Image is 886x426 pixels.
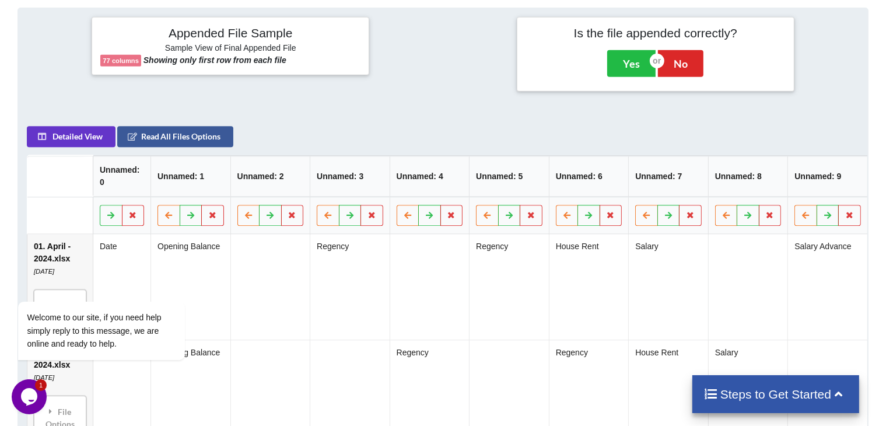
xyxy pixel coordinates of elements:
[34,375,54,382] i: [DATE]
[469,156,549,197] th: Unnamed: 5
[230,156,310,197] th: Unnamed: 2
[100,26,360,42] h4: Appended File Sample
[100,43,360,55] h6: Sample View of Final Appended File
[12,196,222,373] iframe: chat widget
[469,235,549,340] td: Regency
[150,156,230,197] th: Unnamed: 1
[12,379,49,414] iframe: chat widget
[549,235,629,340] td: House Rent
[704,387,848,401] h4: Steps to Get Started
[143,55,286,65] b: Showing only first row from each file
[658,50,703,77] button: No
[708,156,788,197] th: Unnamed: 8
[390,156,470,197] th: Unnamed: 4
[27,127,115,148] button: Detailed View
[628,156,708,197] th: Unnamed: 7
[526,26,786,40] h4: Is the file appended correctly?
[310,156,390,197] th: Unnamed: 3
[787,156,867,197] th: Unnamed: 9
[93,156,150,197] th: Unnamed: 0
[117,127,233,148] button: Read All Files Options
[628,235,708,340] td: Salary
[310,235,390,340] td: Regency
[103,57,139,64] b: 77 columns
[607,50,656,77] button: Yes
[787,235,867,340] td: Salary Advance
[549,156,629,197] th: Unnamed: 6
